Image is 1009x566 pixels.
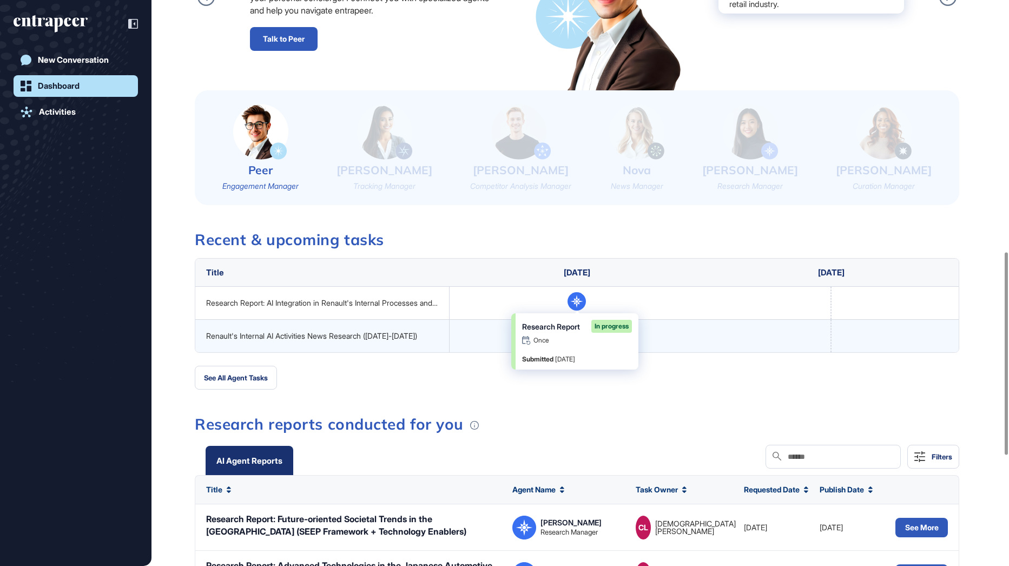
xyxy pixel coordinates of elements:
[473,162,569,178] div: [PERSON_NAME]
[655,520,744,535] div: [DEMOGRAPHIC_DATA][PERSON_NAME]
[533,337,549,344] span: Once
[512,485,556,494] span: Agent Name
[195,232,959,247] h3: Recent & upcoming tasks
[14,101,138,123] a: Activities
[932,452,952,461] div: Filters
[206,513,502,537] div: Research Report: Future-oriented Societal Trends in the [GEOGRAPHIC_DATA] (SEEP Framework + Techn...
[14,15,88,32] div: entrapeer-logo
[636,485,678,494] span: Task Owner
[856,104,912,160] img: curie-small.png
[820,523,843,532] span: [DATE]
[206,485,222,494] span: Title
[248,162,273,178] div: Peer
[609,104,664,160] img: nova-small.png
[38,55,109,65] div: New Conversation
[895,518,948,537] button: See More
[540,519,602,526] div: [PERSON_NAME]
[623,162,651,178] div: Nova
[540,529,598,536] div: Research Manager
[195,366,277,390] button: See All Agent Tasks
[611,181,663,192] div: News Manager
[353,181,416,192] div: Tracking Manager
[907,445,959,469] button: Filters
[195,259,450,287] th: Title
[717,181,783,192] div: Research Manager
[38,81,80,91] div: Dashboard
[744,485,800,494] span: Requested Date
[591,320,632,333] div: In progress
[522,322,580,331] span: Research Report
[704,259,959,287] th: [DATE]
[522,355,553,363] span: Submitted
[357,104,412,160] img: tracy-small.png
[195,417,959,432] h3: Research reports conducted for you
[337,162,432,178] div: [PERSON_NAME]
[222,181,299,192] div: Engagement Manager
[636,516,651,539] div: CL
[450,259,704,287] th: [DATE]
[853,181,915,192] div: Curation Manager
[216,457,282,465] div: AI Agent Reports
[39,107,76,117] div: Activities
[14,49,138,71] a: New Conversation
[470,181,571,192] div: Competitor Analysis Manager
[14,75,138,97] a: Dashboard
[233,104,288,160] img: peer-small.png
[555,355,575,363] span: [DATE]
[836,162,932,178] div: [PERSON_NAME]
[820,485,864,494] span: Publish Date
[491,104,551,160] img: nash-small.png
[250,27,318,51] a: Talk to Peer
[723,104,778,160] img: reese-small.png
[206,332,439,340] div: Renault's Internal AI Activities News Research ([DATE]-[DATE])
[702,162,798,178] div: [PERSON_NAME]
[744,523,767,532] span: [DATE]
[206,299,439,307] div: Research Report: AI Integration in Renault's Internal Processes and Industrial Metaverse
